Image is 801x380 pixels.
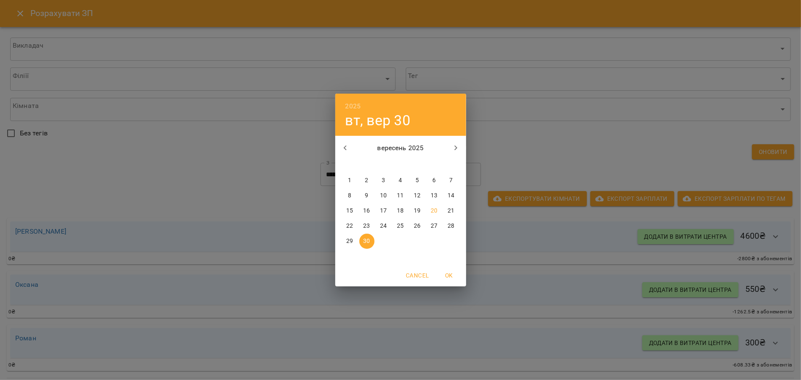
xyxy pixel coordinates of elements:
button: 15 [342,203,358,218]
button: 30 [359,234,375,249]
p: 2 [365,176,368,185]
button: 21 [444,203,459,218]
p: 7 [449,176,453,185]
p: 19 [414,207,421,215]
p: 30 [363,237,370,245]
button: 24 [376,218,391,234]
button: 11 [393,188,408,203]
p: вересень 2025 [355,143,446,153]
p: 18 [397,207,404,215]
p: 28 [448,222,454,230]
p: 8 [348,191,351,200]
span: пн [342,160,358,169]
p: 1 [348,176,351,185]
p: 9 [365,191,368,200]
p: 6 [432,176,436,185]
p: 17 [380,207,387,215]
button: 2 [359,173,375,188]
button: 29 [342,234,358,249]
p: 25 [397,222,404,230]
p: 5 [415,176,419,185]
p: 27 [431,222,437,230]
button: 1 [342,173,358,188]
span: вт [359,160,375,169]
p: 3 [382,176,385,185]
p: 11 [397,191,404,200]
span: пт [410,160,425,169]
button: 2025 [345,100,361,112]
span: Cancel [406,270,429,280]
button: 10 [376,188,391,203]
p: 29 [346,237,353,245]
p: 22 [346,222,353,230]
p: 21 [448,207,454,215]
p: 15 [346,207,353,215]
button: 12 [410,188,425,203]
button: 23 [359,218,375,234]
button: 9 [359,188,375,203]
button: 26 [410,218,425,234]
button: вт, вер 30 [345,112,410,129]
button: 25 [393,218,408,234]
button: 8 [342,188,358,203]
p: 20 [431,207,437,215]
span: нд [444,160,459,169]
button: 14 [444,188,459,203]
button: 17 [376,203,391,218]
p: 10 [380,191,387,200]
span: ср [376,160,391,169]
p: 24 [380,222,387,230]
button: 16 [359,203,375,218]
button: 6 [427,173,442,188]
button: 22 [342,218,358,234]
button: OK [436,268,463,283]
span: OK [439,270,459,280]
button: 28 [444,218,459,234]
p: 26 [414,222,421,230]
p: 23 [363,222,370,230]
button: 4 [393,173,408,188]
p: 16 [363,207,370,215]
button: Cancel [402,268,432,283]
button: 5 [410,173,425,188]
button: 27 [427,218,442,234]
p: 4 [399,176,402,185]
button: 20 [427,203,442,218]
button: 13 [427,188,442,203]
span: чт [393,160,408,169]
p: 13 [431,191,437,200]
button: 7 [444,173,459,188]
button: 19 [410,203,425,218]
p: 12 [414,191,421,200]
button: 3 [376,173,391,188]
p: 14 [448,191,454,200]
button: 18 [393,203,408,218]
span: сб [427,160,442,169]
